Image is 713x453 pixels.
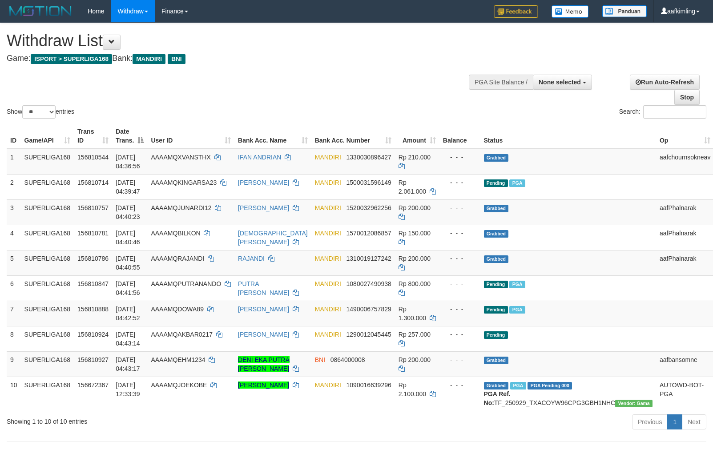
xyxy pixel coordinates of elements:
[619,105,706,119] label: Search:
[238,356,290,372] a: DENI EKA PUTRA [PERSON_NAME]
[147,123,234,149] th: User ID: activate to sort column ascending
[116,356,140,372] span: [DATE] 04:43:17
[238,255,265,262] a: RAJANDI
[21,199,74,225] td: SUPERLIGA168
[7,174,21,199] td: 2
[21,275,74,301] td: SUPERLIGA168
[439,123,480,149] th: Balance
[238,204,289,211] a: [PERSON_NAME]
[484,331,508,339] span: Pending
[315,230,341,237] span: MANDIRI
[116,381,140,397] span: [DATE] 12:33:39
[469,75,533,90] div: PGA Site Balance /
[7,275,21,301] td: 6
[7,413,290,426] div: Showing 1 to 10 of 10 entries
[151,255,204,262] span: AAAAMQRAJANDI
[399,331,431,338] span: Rp 257.000
[484,306,508,314] span: Pending
[443,355,477,364] div: - - -
[443,203,477,212] div: - - -
[116,306,140,322] span: [DATE] 04:42:52
[21,250,74,275] td: SUPERLIGA168
[443,381,477,389] div: - - -
[7,54,467,63] h4: Game: Bank:
[7,32,467,50] h1: Withdraw List
[315,280,341,287] span: MANDIRI
[31,54,112,64] span: ISPORT > SUPERLIGA168
[330,356,365,363] span: Copy 0864000008 to clipboard
[234,123,311,149] th: Bank Acc. Name: activate to sort column ascending
[484,230,509,238] span: Grabbed
[399,280,431,287] span: Rp 800.000
[7,4,74,18] img: MOTION_logo.png
[682,414,706,429] a: Next
[443,330,477,339] div: - - -
[7,199,21,225] td: 3
[552,5,589,18] img: Button%20Memo.svg
[443,229,477,238] div: - - -
[484,205,509,212] span: Grabbed
[151,230,200,237] span: AAAAMQBILKON
[509,179,525,187] span: Marked by aafchoeunmanni
[74,123,112,149] th: Trans ID: activate to sort column ascending
[346,331,391,338] span: Copy 1290012045445 to clipboard
[77,154,109,161] span: 156810544
[484,357,509,364] span: Grabbed
[77,331,109,338] span: 156810924
[315,381,341,389] span: MANDIRI
[238,154,281,161] a: IFAN ANDRIAN
[77,306,109,313] span: 156810888
[399,381,426,397] span: Rp 2.100.000
[7,105,74,119] label: Show entries
[21,377,74,411] td: SUPERLIGA168
[238,280,289,296] a: PUTRA [PERSON_NAME]
[315,356,325,363] span: BNI
[151,331,213,338] span: AAAAMQAKBAR0217
[21,149,74,175] td: SUPERLIGA168
[643,105,706,119] input: Search:
[116,255,140,271] span: [DATE] 04:40:55
[151,154,210,161] span: AAAAMQXVANSTHX
[77,255,109,262] span: 156810786
[77,381,109,389] span: 156672367
[77,230,109,237] span: 156810781
[116,280,140,296] span: [DATE] 04:41:56
[399,356,431,363] span: Rp 200.000
[116,154,140,170] span: [DATE] 04:36:56
[346,280,391,287] span: Copy 1080027490938 to clipboard
[399,154,431,161] span: Rp 210.000
[395,123,439,149] th: Amount: activate to sort column ascending
[484,281,508,288] span: Pending
[315,255,341,262] span: MANDIRI
[346,381,391,389] span: Copy 1090016639296 to clipboard
[116,204,140,220] span: [DATE] 04:40:23
[21,301,74,326] td: SUPERLIGA168
[21,123,74,149] th: Game/API: activate to sort column ascending
[346,179,391,186] span: Copy 1500031596149 to clipboard
[533,75,592,90] button: None selected
[112,123,147,149] th: Date Trans.: activate to sort column descending
[632,414,668,429] a: Previous
[116,331,140,347] span: [DATE] 04:43:14
[77,280,109,287] span: 156810847
[116,179,140,195] span: [DATE] 04:39:47
[77,204,109,211] span: 156810757
[116,230,140,246] span: [DATE] 04:40:46
[238,381,289,389] a: [PERSON_NAME]
[151,356,205,363] span: AAAAMQEHM1234
[21,225,74,250] td: SUPERLIGA168
[443,305,477,314] div: - - -
[674,90,700,105] a: Stop
[399,204,431,211] span: Rp 200.000
[443,178,477,187] div: - - -
[480,123,656,149] th: Status
[443,279,477,288] div: - - -
[7,301,21,326] td: 7
[315,331,341,338] span: MANDIRI
[399,230,431,237] span: Rp 150.000
[315,179,341,186] span: MANDIRI
[509,281,525,288] span: Marked by aafchoeunmanni
[7,250,21,275] td: 5
[238,179,289,186] a: [PERSON_NAME]
[346,204,391,211] span: Copy 1520032962256 to clipboard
